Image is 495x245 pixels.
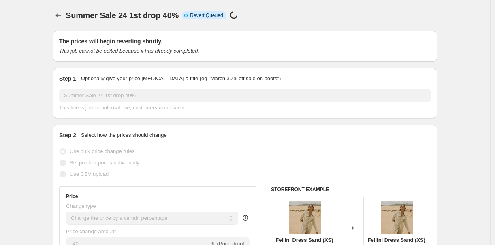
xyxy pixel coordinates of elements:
[59,75,78,83] h2: Step 1.
[66,228,116,234] span: Price change amount
[59,131,78,139] h2: Step 2.
[66,203,96,209] span: Change type
[70,160,139,166] span: Set product prices individually
[70,148,134,154] span: Use bulk price change rules
[66,11,179,20] span: Summer Sale 24 1st drop 40%
[241,214,250,222] div: help
[53,10,64,21] button: Price change jobs
[59,48,199,54] i: This job cannot be edited because it has already completed.
[70,171,109,177] span: Use CSV upload
[368,237,425,243] span: Fellini Dress Sand (XS)
[271,186,431,193] h6: STOREFRONT EXAMPLE
[59,89,431,102] input: 30% off holiday sale
[190,12,223,19] span: Revert Queued
[381,201,413,234] img: 24_80x.png
[66,193,78,200] h3: Price
[59,104,185,111] span: This title is just for internal use, customers won't see it
[275,237,333,243] span: Fellini Dress Sand (XS)
[81,131,167,139] p: Select how the prices should change
[59,37,431,45] h2: The prices will begin reverting shortly.
[289,201,321,234] img: 24_80x.png
[81,75,281,83] p: Optionally give your price [MEDICAL_DATA] a title (eg "March 30% off sale on boots")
